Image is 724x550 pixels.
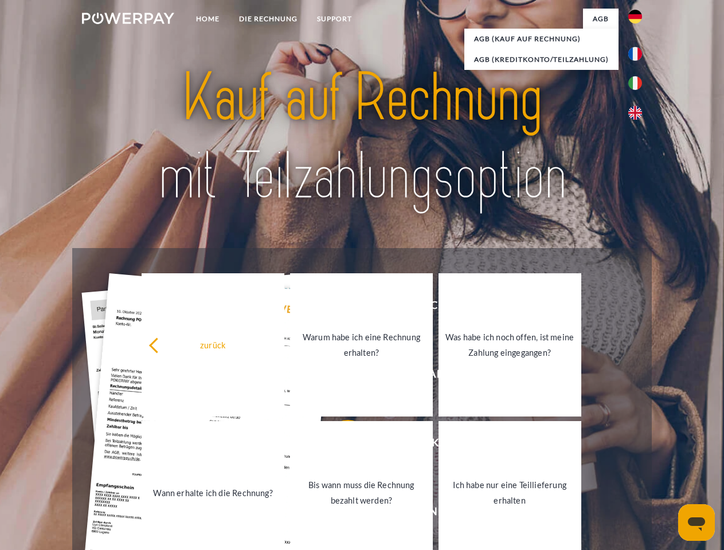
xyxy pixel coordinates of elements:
img: it [628,76,642,90]
img: en [628,106,642,120]
a: AGB (Kauf auf Rechnung) [464,29,619,49]
div: Warum habe ich eine Rechnung erhalten? [297,329,426,360]
img: logo-powerpay-white.svg [82,13,174,24]
a: SUPPORT [307,9,362,29]
a: agb [583,9,619,29]
a: Was habe ich noch offen, ist meine Zahlung eingegangen? [439,273,581,417]
img: fr [628,47,642,61]
img: title-powerpay_de.svg [109,55,615,219]
img: de [628,10,642,23]
a: AGB (Kreditkonto/Teilzahlung) [464,49,619,70]
a: DIE RECHNUNG [229,9,307,29]
iframe: Schaltfläche zum Öffnen des Messaging-Fensters [678,504,715,541]
div: Was habe ich noch offen, ist meine Zahlung eingegangen? [445,329,574,360]
div: zurück [148,337,277,352]
div: Wann erhalte ich die Rechnung? [148,485,277,500]
a: Home [186,9,229,29]
div: Ich habe nur eine Teillieferung erhalten [445,477,574,508]
div: Bis wann muss die Rechnung bezahlt werden? [297,477,426,508]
